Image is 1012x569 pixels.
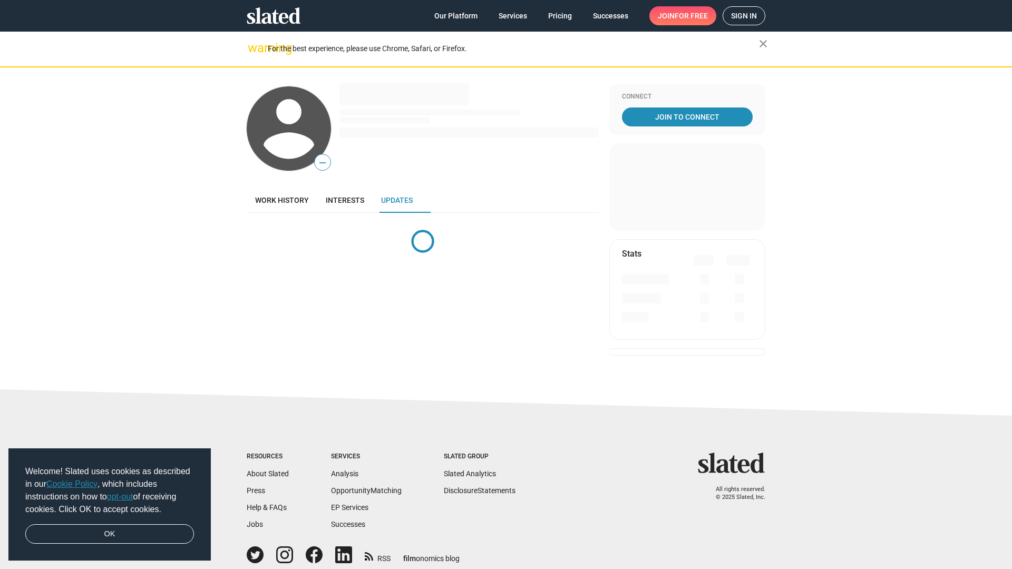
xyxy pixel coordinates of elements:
span: Work history [255,196,309,204]
div: Resources [247,453,289,461]
a: EP Services [331,503,368,512]
mat-icon: close [757,37,770,50]
div: cookieconsent [8,448,211,561]
span: Our Platform [434,6,478,25]
span: Welcome! Slated uses cookies as described in our , which includes instructions on how to of recei... [25,465,194,516]
span: — [315,156,330,170]
span: film [403,554,416,563]
mat-card-title: Stats [622,248,641,259]
a: opt-out [107,492,133,501]
a: Successes [585,6,637,25]
a: About Slated [247,469,289,478]
a: Jobs [247,520,263,528]
a: DisclosureStatements [444,486,515,495]
a: Slated Analytics [444,469,496,478]
div: Connect [622,93,753,101]
span: Sign in [731,7,757,25]
a: filmonomics blog [403,545,460,564]
div: Slated Group [444,453,515,461]
a: Cookie Policy [46,479,98,488]
div: For the best experience, please use Chrome, Safari, or Firefox. [268,42,759,56]
a: Sign in [723,6,765,25]
a: Services [490,6,536,25]
div: Services [331,453,402,461]
a: Updates [373,188,421,213]
a: Press [247,486,265,495]
a: Help & FAQs [247,503,287,512]
span: Updates [381,196,413,204]
a: Interests [317,188,373,213]
span: Services [499,6,527,25]
a: dismiss cookie message [25,524,194,544]
a: Join To Connect [622,107,753,126]
span: Join [658,6,708,25]
span: Join To Connect [624,107,751,126]
a: Successes [331,520,365,528]
a: Joinfor free [649,6,716,25]
a: Analysis [331,469,358,478]
a: Pricing [540,6,580,25]
span: for free [675,6,708,25]
a: Our Platform [426,6,486,25]
span: Pricing [548,6,572,25]
a: Work history [247,188,317,213]
p: All rights reserved. © 2025 Slated, Inc. [705,486,765,501]
span: Successes [593,6,628,25]
a: RSS [365,547,391,564]
span: Interests [326,196,364,204]
a: OpportunityMatching [331,486,402,495]
mat-icon: warning [248,42,260,54]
